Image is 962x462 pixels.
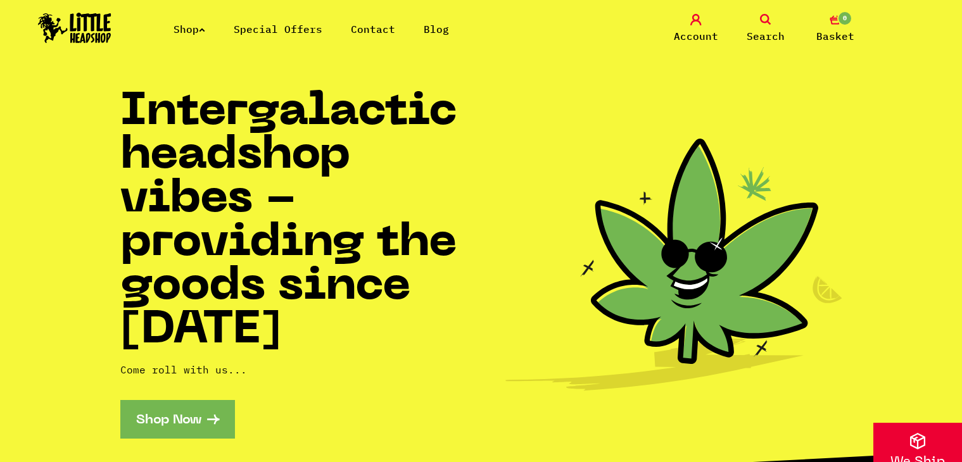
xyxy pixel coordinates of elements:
[120,91,481,353] h1: Intergalactic headshop vibes - providing the goods since [DATE]
[747,28,785,44] span: Search
[816,28,854,44] span: Basket
[351,23,395,35] a: Contact
[38,13,111,43] img: Little Head Shop Logo
[120,362,481,377] p: Come roll with us...
[424,23,449,35] a: Blog
[804,14,867,44] a: 0 Basket
[837,11,852,26] span: 0
[234,23,322,35] a: Special Offers
[120,400,235,439] a: Shop Now
[674,28,718,44] span: Account
[734,14,797,44] a: Search
[174,23,205,35] a: Shop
